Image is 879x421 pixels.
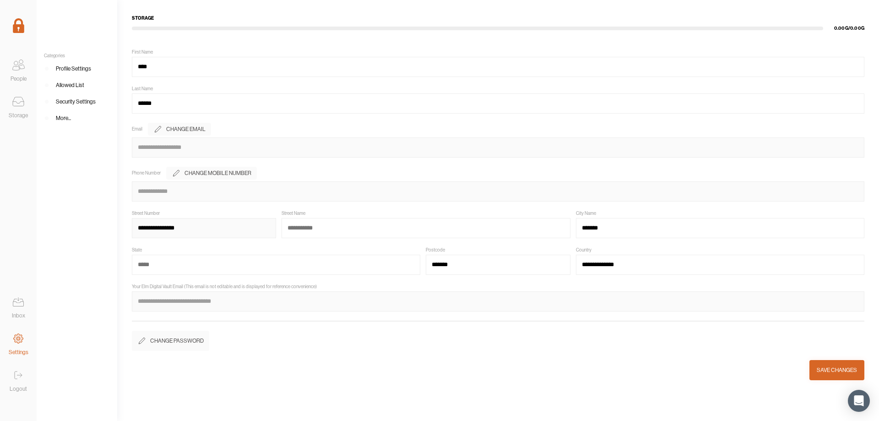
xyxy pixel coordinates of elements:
[37,60,117,77] a: Profile Settings
[132,247,142,253] div: State
[132,211,160,216] div: Street Number
[9,348,28,357] div: Settings
[56,114,71,123] div: More...
[10,384,27,394] div: Logout
[848,390,870,412] div: Open Intercom Messenger
[11,74,27,83] div: People
[56,81,84,90] div: Allowed List
[817,366,857,375] div: Save Changes
[132,86,153,92] div: Last Name
[132,170,161,176] div: Phone Number
[426,247,445,253] div: Postcode
[282,211,305,216] div: Street Name
[56,64,91,73] div: Profile Settings
[184,169,251,178] div: Change Mobile Number
[576,247,591,253] div: Country
[809,360,864,380] button: Save Changes
[132,284,317,290] div: Your Elm Digital Vault Email (This email is not editable and is displayed for reference convenience)
[150,336,204,345] div: Change Password
[166,125,206,134] div: Change Email
[37,93,117,110] a: Security Settings
[166,167,257,180] button: Change Mobile Number
[132,126,142,132] div: Email
[37,77,117,93] a: Allowed List
[823,25,864,32] div: 0.00G/0.00G
[148,123,211,136] button: Change Email
[132,331,209,351] button: Change Password
[576,211,596,216] div: City Name
[37,110,117,126] a: More...
[132,15,864,22] div: Storage
[9,111,28,120] div: Storage
[132,49,153,55] div: First Name
[12,311,25,320] div: Inbox
[56,97,96,106] div: Security Settings
[37,53,117,59] div: Categories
